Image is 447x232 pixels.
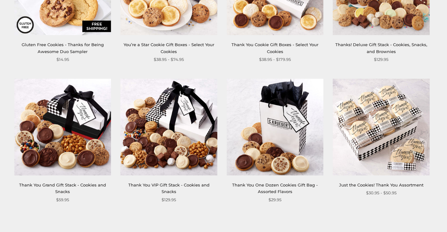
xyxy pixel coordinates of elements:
[269,197,281,203] span: $29.95
[374,56,388,63] span: $129.95
[128,182,210,194] a: Thank You VIP Gift Stack - Cookies and Snacks
[227,78,323,175] img: Thank You One Dozen Cookies Gift Bag - Assorted Flavors
[335,42,427,54] a: Thanks! Deluxe Gift Stack - Cookies, Snacks, and Brownies
[19,182,106,194] a: Thank You Grand Gift Stack - Cookies and Snacks
[339,182,423,187] a: Just the Cookies! Thank You Assortment
[56,56,69,63] span: $14.95
[162,197,176,203] span: $129.95
[231,42,318,54] a: Thank You Cookie Gift Boxes - Select Your Cookies
[56,197,69,203] span: $59.95
[366,190,396,196] span: $30.95 - $50.95
[22,42,104,54] a: Gluten Free Cookies - Thanks for Being Awesome Duo Sampler
[5,208,65,227] iframe: Sign Up via Text for Offers
[14,78,111,175] img: Thank You Grand Gift Stack - Cookies and Snacks
[232,182,318,194] a: Thank You One Dozen Cookies Gift Bag - Assorted Flavors
[120,78,217,175] img: Thank You VIP Gift Stack - Cookies and Snacks
[333,78,429,175] img: Just the Cookies! Thank You Assortment
[154,56,184,63] span: $38.95 - $74.95
[124,42,214,54] a: You’re a Star Cookie Gift Boxes - Select Your Cookies
[259,56,291,63] span: $38.95 - $179.95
